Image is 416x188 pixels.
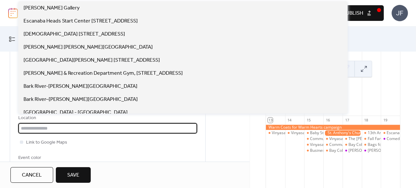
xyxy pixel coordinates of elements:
div: Lance Burton Master Magician & Friends [362,148,381,153]
div: Bay College's Annual Trunk or Treat [348,142,414,148]
img: logo [8,8,18,18]
span: [PERSON_NAME] Gallery [23,4,80,12]
span: [GEOGRAPHIC_DATA] - [GEOGRAPHIC_DATA] [23,109,128,117]
span: [PERSON_NAME] & Recreation Department Gym, [STREET_ADDRESS] [23,70,183,77]
div: Vinyasa Flow Yoga Class with Instructor Sara Wheeler of Welcome Home Yoga [304,142,323,148]
div: Community Flu/COVID Vaccine Clinics [329,142,397,148]
div: Warm Coats for Warm Hearts campaign [266,125,400,130]
div: 17 [345,117,349,122]
span: Escanaba Heads Start Center [STREET_ADDRESS] [23,17,138,25]
div: Event color [18,154,70,162]
div: Vinyasa Flow Yoga Class with Instructor Sara Wheeler of Welcome Home Yoga [266,130,285,136]
div: 13th Annual Archaeology Fair [362,130,381,136]
div: Lance Burton Master Magician & Friends [343,148,362,153]
div: Business After Hours [GEOGRAPHIC_DATA] Power Co. [310,148,408,153]
div: 19 [383,117,388,122]
div: Bags for Wags [362,142,381,148]
div: 13 [268,117,273,122]
div: Vinyasa Flow Yoga Class with Instructor Sara Wheeler of Welcome Home Yoga [323,136,343,142]
div: Business After Hours Upper Peninsula Power Co. [304,148,323,153]
div: Bay College Christian Bible Classes [323,148,343,153]
span: [DEMOGRAPHIC_DATA] [STREET_ADDRESS] [23,30,125,38]
button: Cancel [10,167,53,183]
div: Baby Storytime [310,130,338,136]
span: [PERSON_NAME] [PERSON_NAME][GEOGRAPHIC_DATA] [23,43,153,51]
span: Bark River-[PERSON_NAME][GEOGRAPHIC_DATA] [23,83,137,90]
div: 18 [364,117,369,122]
span: Bark River–[PERSON_NAME][GEOGRAPHIC_DATA] [23,96,138,103]
div: Bay College's Annual Trunk or Treat [343,142,362,148]
div: Escanaba Spooktacular Trunk-or-Treat [381,130,400,136]
div: 14 [287,117,292,122]
div: Location [18,114,196,122]
button: Publish [331,5,384,21]
div: 16 [325,117,330,122]
span: [GEOGRAPHIC_DATA][PERSON_NAME] [STREET_ADDRESS] [23,56,160,64]
div: 15 [306,117,311,122]
span: Cancel [22,171,42,179]
span: Save [67,171,79,179]
span: Link to Google Maps [26,139,67,147]
div: Bags for Wags [367,142,394,148]
div: Fall Family Festival-The Northern Lights YMCA Delta Center [362,136,381,142]
div: Community Flu/COVID Vaccine Clinics [323,142,343,148]
div: Comedian Kevin Cahak at Island Resort and Casino Club 41 [381,136,400,142]
span: Publish [343,9,363,17]
div: Baby Storytime [304,130,323,136]
div: Vinyasa Flow Yoga Class with Instructor Sara Wheeler of Welcome Home Yoga [285,130,304,136]
div: JF [392,5,408,21]
div: The Oscar G. Johnson VA Medical Center 75th Anniversary Open House [343,136,362,142]
div: Community Flu/COVID Vaccine Clinics [310,136,378,142]
a: My Events [4,29,47,49]
div: St. Anthony's Church Pasty Sale [323,130,362,136]
div: Community Flu/COVID Vaccine Clinics [304,136,323,142]
button: Save [56,167,91,183]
